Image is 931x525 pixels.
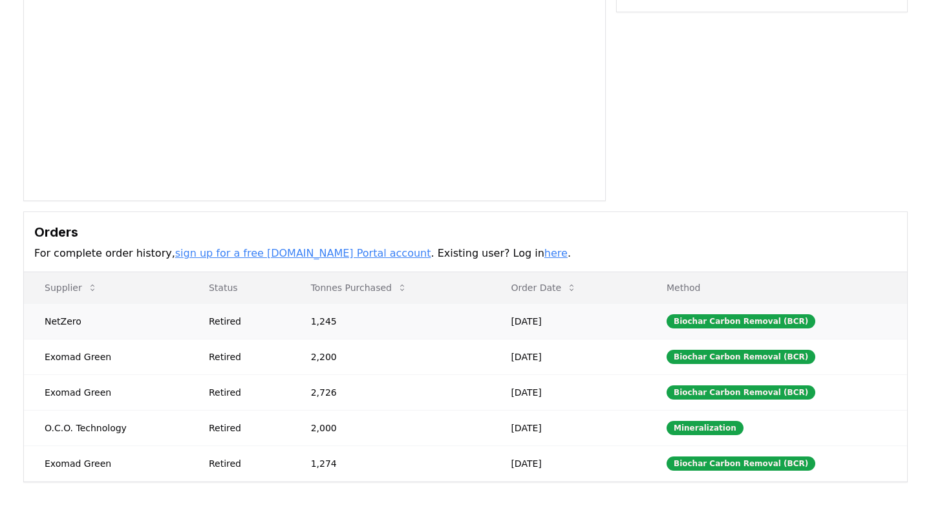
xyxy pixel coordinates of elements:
[290,410,491,445] td: 2,000
[490,339,646,374] td: [DATE]
[490,303,646,339] td: [DATE]
[290,445,491,481] td: 1,274
[490,445,646,481] td: [DATE]
[24,410,188,445] td: O.C.O. Technology
[34,275,108,301] button: Supplier
[667,350,815,364] div: Biochar Carbon Removal (BCR)
[667,385,815,400] div: Biochar Carbon Removal (BCR)
[24,445,188,481] td: Exomad Green
[490,410,646,445] td: [DATE]
[209,315,280,328] div: Retired
[656,281,897,294] p: Method
[290,339,491,374] td: 2,200
[34,246,897,261] p: For complete order history, . Existing user? Log in .
[301,275,418,301] button: Tonnes Purchased
[209,350,280,363] div: Retired
[24,339,188,374] td: Exomad Green
[290,303,491,339] td: 1,245
[290,374,491,410] td: 2,726
[209,422,280,434] div: Retired
[667,456,815,471] div: Biochar Carbon Removal (BCR)
[500,275,587,301] button: Order Date
[667,421,744,435] div: Mineralization
[198,281,280,294] p: Status
[24,374,188,410] td: Exomad Green
[490,374,646,410] td: [DATE]
[544,247,568,259] a: here
[209,386,280,399] div: Retired
[175,247,431,259] a: sign up for a free [DOMAIN_NAME] Portal account
[34,222,897,242] h3: Orders
[667,314,815,328] div: Biochar Carbon Removal (BCR)
[209,457,280,470] div: Retired
[24,303,188,339] td: NetZero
